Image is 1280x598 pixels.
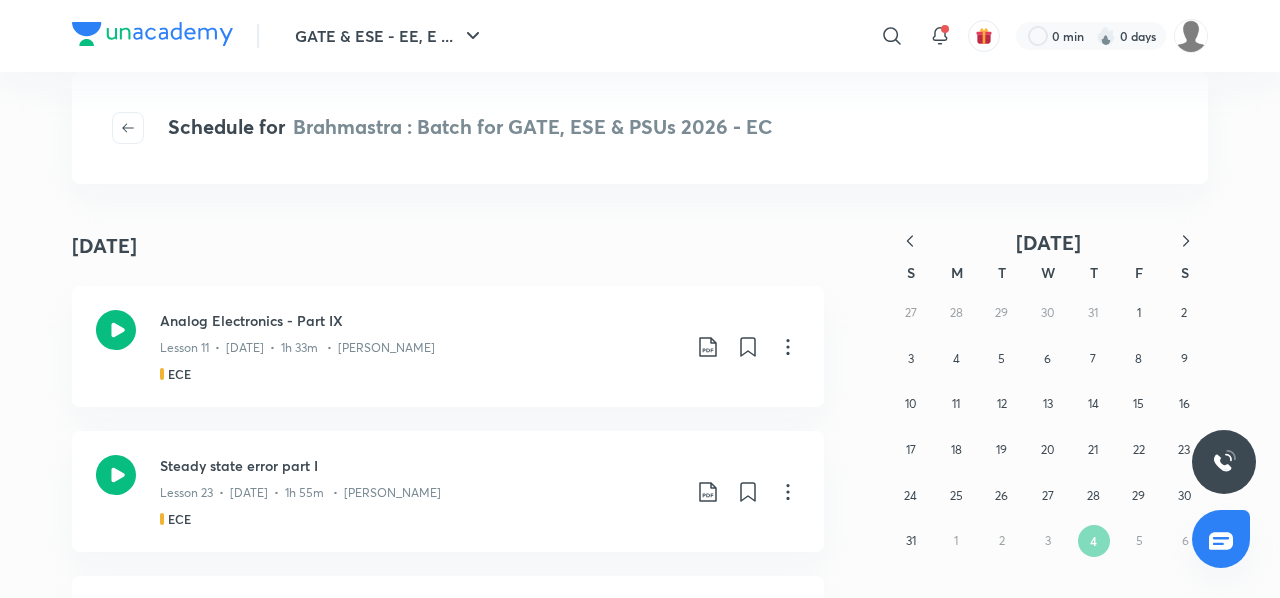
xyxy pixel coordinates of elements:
abbr: August 21, 2025 [1088,442,1098,457]
abbr: August 30, 2025 [1178,488,1191,503]
abbr: August 10, 2025 [905,396,916,411]
abbr: Tuesday [998,263,1006,282]
abbr: August 31, 2025 [906,533,916,548]
img: streak [1096,26,1116,46]
button: August 5, 2025 [986,343,1018,375]
abbr: August 22, 2025 [1133,442,1145,457]
button: August 3, 2025 [895,343,927,375]
abbr: August 29, 2025 [1132,488,1145,503]
abbr: August 24, 2025 [904,488,917,503]
button: August 24, 2025 [895,480,927,512]
button: August 20, 2025 [1032,434,1064,466]
h5: ECE [168,510,191,528]
abbr: August 14, 2025 [1088,396,1099,411]
img: avatar [975,27,993,45]
p: Lesson 11 • [DATE] • 1h 33m • [PERSON_NAME] [160,339,435,357]
abbr: Monday [951,263,963,282]
abbr: August 28, 2025 [1087,488,1100,503]
abbr: August 1, 2025 [1137,305,1141,320]
abbr: August 17, 2025 [906,442,916,457]
abbr: Friday [1135,263,1143,282]
button: August 1, 2025 [1123,297,1155,329]
abbr: August 9, 2025 [1181,351,1188,366]
button: August 25, 2025 [940,480,972,512]
span: Brahmastra : Batch for GATE, ESE & PSUs 2026 - EC [293,113,772,140]
abbr: August 3, 2025 [908,351,914,366]
abbr: August 23, 2025 [1178,442,1190,457]
abbr: August 4, 2025 [953,351,960,366]
abbr: August 18, 2025 [951,442,962,457]
abbr: August 27, 2025 [1042,488,1054,503]
h3: Steady state error part I [160,455,680,476]
button: August 8, 2025 [1123,343,1155,375]
abbr: Thursday [1090,263,1098,282]
abbr: Saturday [1181,263,1189,282]
abbr: August 15, 2025 [1133,396,1144,411]
button: August 22, 2025 [1123,434,1155,466]
h3: Analog Electronics - Part IX [160,310,680,331]
button: August 12, 2025 [986,388,1018,420]
button: [DATE] [932,230,1164,255]
button: August 21, 2025 [1077,434,1109,466]
abbr: Wednesday [1041,263,1055,282]
button: August 18, 2025 [940,434,972,466]
img: Company Logo [72,22,233,46]
abbr: August 12, 2025 [997,396,1007,411]
button: August 2, 2025 [1168,297,1200,329]
button: August 23, 2025 [1168,434,1200,466]
button: August 17, 2025 [895,434,927,466]
abbr: August 16, 2025 [1179,396,1190,411]
button: GATE & ESE - EE, E ... [283,16,497,56]
a: Company Logo [72,22,233,51]
abbr: August 19, 2025 [996,442,1007,457]
button: avatar [968,20,1000,52]
button: August 15, 2025 [1123,388,1155,420]
button: August 14, 2025 [1077,388,1109,420]
button: August 6, 2025 [1032,343,1064,375]
a: Steady state error part ILesson 23 • [DATE] • 1h 55m • [PERSON_NAME]ECE [72,431,824,552]
h4: Schedule for [168,112,772,144]
button: August 10, 2025 [895,388,927,420]
button: August 16, 2025 [1168,388,1200,420]
button: August 27, 2025 [1032,480,1064,512]
abbr: August 7, 2025 [1090,351,1096,366]
button: August 11, 2025 [940,388,972,420]
abbr: August 11, 2025 [952,396,960,411]
abbr: August 2, 2025 [1181,305,1187,320]
abbr: August 13, 2025 [1043,396,1053,411]
button: August 30, 2025 [1168,480,1200,512]
abbr: Sunday [907,263,915,282]
abbr: August 5, 2025 [998,351,1005,366]
button: August 29, 2025 [1123,480,1155,512]
abbr: August 8, 2025 [1135,351,1142,366]
button: August 13, 2025 [1032,388,1064,420]
button: August 31, 2025 [895,525,927,557]
button: August 4, 2025 [940,343,972,375]
abbr: August 26, 2025 [995,488,1008,503]
p: Lesson 23 • [DATE] • 1h 55m • [PERSON_NAME] [160,484,441,502]
button: August 7, 2025 [1077,343,1109,375]
button: August 28, 2025 [1077,480,1109,512]
h5: ECE [168,365,191,383]
abbr: August 25, 2025 [950,488,963,503]
abbr: August 20, 2025 [1041,442,1054,457]
button: August 26, 2025 [986,480,1018,512]
span: [DATE] [1016,229,1081,256]
button: August 9, 2025 [1168,343,1200,375]
img: ttu [1212,450,1236,474]
img: Shambhavi Choubey [1174,19,1208,53]
abbr: August 6, 2025 [1044,351,1051,366]
button: August 19, 2025 [986,434,1018,466]
h4: [DATE] [72,231,137,261]
a: Analog Electronics - Part IXLesson 11 • [DATE] • 1h 33m • [PERSON_NAME]ECE [72,286,824,407]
